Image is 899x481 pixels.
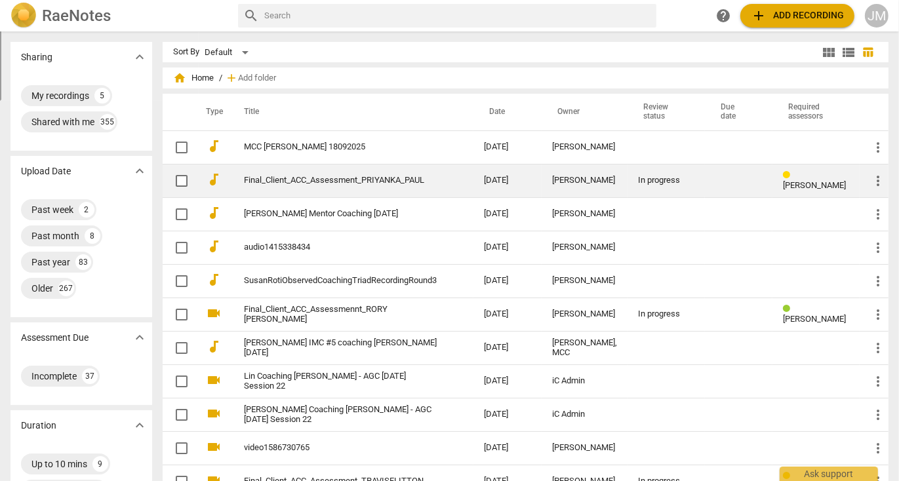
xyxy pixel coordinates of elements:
button: Table view [858,43,878,62]
span: Add folder [238,73,276,83]
div: [PERSON_NAME], MCC [552,338,617,358]
th: Owner [542,94,628,130]
th: Date [473,94,542,130]
p: Sharing [21,50,52,64]
th: Review status [628,94,705,130]
td: [DATE] [473,130,542,164]
span: more_vert [870,440,886,456]
div: Past year [31,256,70,269]
span: expand_more [132,417,148,433]
button: Show more [130,161,150,181]
span: more_vert [870,140,886,155]
td: [DATE] [473,398,542,431]
div: Default [205,42,253,63]
div: 8 [85,228,100,244]
a: Lin Coaching [PERSON_NAME] - AGC [DATE] Session 22 [244,372,437,391]
span: audiotrack [206,239,222,254]
span: / [219,73,222,83]
button: Tile view [819,43,839,62]
button: Show more [130,415,150,435]
th: Type [195,94,228,130]
span: more_vert [870,340,886,356]
button: Show more [130,328,150,347]
div: Past week [31,203,73,216]
p: Assessment Due [21,331,89,345]
div: 267 [58,280,74,296]
span: add [225,71,238,85]
img: Logo [10,3,37,29]
div: Past month [31,229,79,242]
div: 9 [92,456,108,472]
span: more_vert [870,240,886,256]
span: Review status: completed [783,304,795,314]
span: [PERSON_NAME] [783,314,846,324]
span: videocam [206,439,222,455]
span: expand_more [132,330,148,345]
div: In progress [638,176,694,185]
span: more_vert [870,307,886,322]
span: table_chart [862,46,875,58]
span: Review status: in progress [783,170,795,180]
td: [DATE] [473,331,542,364]
td: [DATE] [473,431,542,465]
th: Due date [705,94,772,130]
span: videocam [206,305,222,321]
div: Older [31,282,53,295]
div: [PERSON_NAME] [552,176,617,185]
span: expand_more [132,163,148,179]
a: [PERSON_NAME] Mentor Coaching [DATE] [244,209,437,219]
td: [DATE] [473,264,542,298]
div: [PERSON_NAME] [552,309,617,319]
th: Required assessors [772,94,860,130]
div: 83 [75,254,91,270]
p: Duration [21,419,56,433]
span: videocam [206,406,222,421]
a: MCC [PERSON_NAME] 18092025 [244,142,437,152]
div: iC Admin [552,410,617,419]
a: SusanRotiObservedCoachingTriadRecordingRound3 [244,276,437,286]
button: Show more [130,47,150,67]
div: [PERSON_NAME] [552,142,617,152]
span: view_list [841,45,856,60]
span: audiotrack [206,272,222,288]
a: Final_Client_ACC_Assessment_PRIYANKA_PAUL [244,176,437,185]
a: Help [711,4,735,28]
span: more_vert [870,273,886,289]
div: [PERSON_NAME] [552,209,617,219]
span: help [715,8,731,24]
div: 37 [82,368,98,384]
button: Upload [740,4,854,28]
td: [DATE] [473,298,542,331]
span: audiotrack [206,172,222,187]
div: JM [865,4,889,28]
a: Final_Client_ACC_Assessmennt_RORY [PERSON_NAME] [244,305,437,324]
a: LogoRaeNotes [10,3,228,29]
h2: RaeNotes [42,7,111,25]
div: [PERSON_NAME] [552,242,617,252]
td: [DATE] [473,197,542,231]
a: video1586730765 [244,443,437,453]
th: Title [228,94,473,130]
div: Shared with me [31,115,94,128]
div: 5 [94,88,110,104]
div: iC Admin [552,376,617,386]
input: Search [264,5,651,26]
span: more_vert [870,206,886,222]
span: audiotrack [206,205,222,221]
div: [PERSON_NAME] [552,276,617,286]
span: audiotrack [206,138,222,154]
span: Add recording [751,8,844,24]
td: [DATE] [473,164,542,197]
span: videocam [206,372,222,388]
div: Ask support [780,467,878,481]
a: [PERSON_NAME] Coaching [PERSON_NAME] - AGC [DATE] Session 22 [244,405,437,425]
div: Incomplete [31,370,77,383]
span: expand_more [132,49,148,65]
span: search [243,8,259,24]
div: 2 [79,202,94,218]
span: audiotrack [206,339,222,355]
span: view_module [821,45,837,60]
a: audio1415338434 [244,242,437,252]
div: My recordings [31,89,89,102]
button: List view [839,43,858,62]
